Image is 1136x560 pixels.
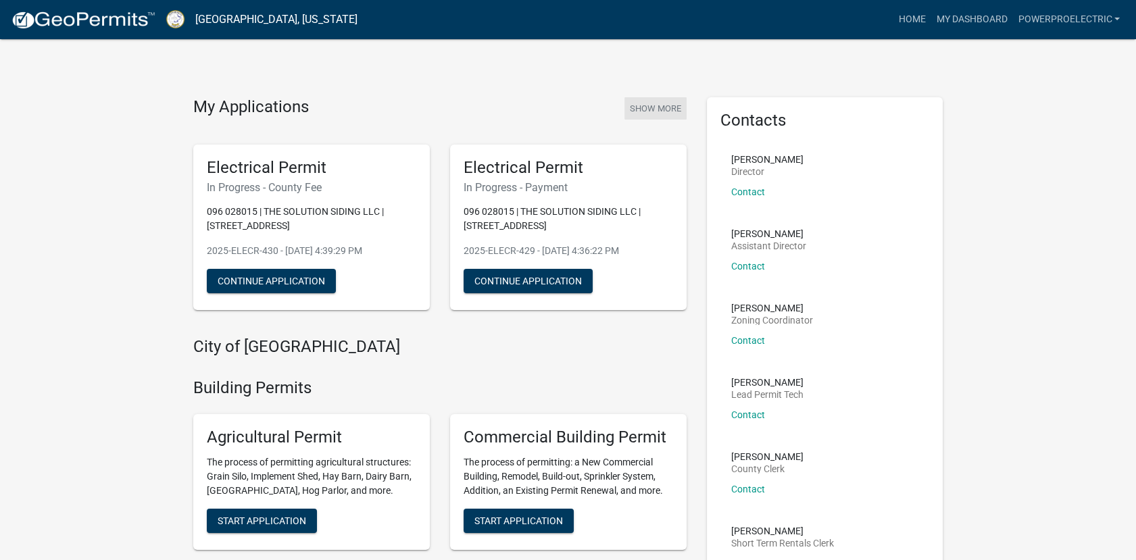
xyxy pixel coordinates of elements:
[193,378,687,398] h4: Building Permits
[731,186,765,197] a: Contact
[731,315,813,325] p: Zoning Coordinator
[166,10,184,28] img: Putnam County, Georgia
[731,261,765,272] a: Contact
[207,158,416,178] h5: Electrical Permit
[207,509,317,533] button: Start Application
[731,155,804,164] p: [PERSON_NAME]
[464,455,673,498] p: The process of permitting: a New Commercial Building, Remodel, Build-out, Sprinkler System, Addit...
[464,428,673,447] h5: Commercial Building Permit
[731,526,834,536] p: [PERSON_NAME]
[464,269,593,293] button: Continue Application
[624,97,687,120] button: Show More
[474,515,563,526] span: Start Application
[464,158,673,178] h5: Electrical Permit
[731,484,765,494] a: Contact
[731,303,813,313] p: [PERSON_NAME]
[464,205,673,233] p: 096 028015 | THE SOLUTION SIDING LLC | [STREET_ADDRESS]
[207,205,416,233] p: 096 028015 | THE SOLUTION SIDING LLC | [STREET_ADDRESS]
[931,7,1012,32] a: My Dashboard
[731,335,765,346] a: Contact
[731,378,804,387] p: [PERSON_NAME]
[207,181,416,194] h6: In Progress - County Fee
[195,8,357,31] a: [GEOGRAPHIC_DATA], [US_STATE]
[207,428,416,447] h5: Agricultural Permit
[731,538,834,548] p: Short Term Rentals Clerk
[464,244,673,258] p: 2025-ELECR-429 - [DATE] 4:36:22 PM
[464,181,673,194] h6: In Progress - Payment
[893,7,931,32] a: Home
[1012,7,1125,32] a: PowerProElectric
[731,390,804,399] p: Lead Permit Tech
[731,241,806,251] p: Assistant Director
[207,244,416,258] p: 2025-ELECR-430 - [DATE] 4:39:29 PM
[218,515,306,526] span: Start Application
[193,97,309,118] h4: My Applications
[464,509,574,533] button: Start Application
[207,269,336,293] button: Continue Application
[720,111,930,130] h5: Contacts
[731,452,804,461] p: [PERSON_NAME]
[731,464,804,474] p: County Clerk
[731,409,765,420] a: Contact
[207,455,416,498] p: The process of permitting agricultural structures: Grain Silo, Implement Shed, Hay Barn, Dairy Ba...
[193,337,687,357] h4: City of [GEOGRAPHIC_DATA]
[731,229,806,238] p: [PERSON_NAME]
[731,167,804,176] p: Director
